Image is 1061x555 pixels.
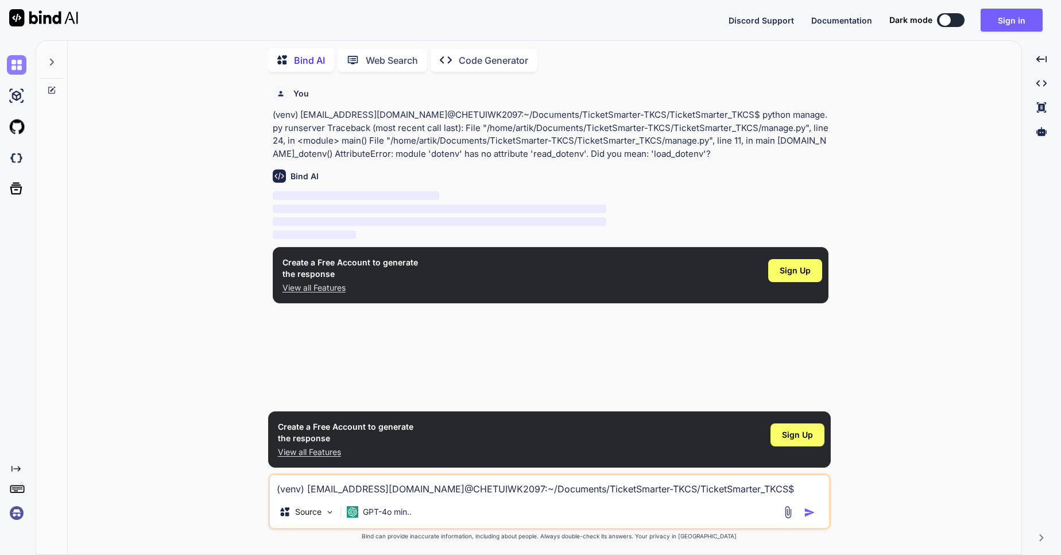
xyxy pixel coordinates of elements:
[811,16,872,25] span: Documentation
[804,507,815,518] img: icon
[9,9,78,26] img: Bind AI
[780,265,811,276] span: Sign Up
[729,16,794,25] span: Discord Support
[282,282,418,294] p: View all Features
[294,53,325,67] p: Bind AI
[981,9,1043,32] button: Sign in
[811,14,872,26] button: Documentation
[363,506,412,518] p: GPT-4o min..
[366,53,418,67] p: Web Search
[278,421,413,444] h1: Create a Free Account to generate the response
[7,503,26,523] img: signin
[273,205,606,213] span: ‌
[347,506,358,518] img: GPT-4o mini
[295,506,322,518] p: Source
[459,53,528,67] p: Code Generator
[889,14,932,26] span: Dark mode
[781,506,795,519] img: attachment
[782,429,813,441] span: Sign Up
[325,507,335,517] img: Pick Models
[7,55,26,75] img: chat
[273,217,606,226] span: ‌
[7,86,26,106] img: ai-studio
[273,109,828,160] p: (venv) [EMAIL_ADDRESS][DOMAIN_NAME]@CHETUIWK2097:~/Documents/TicketSmarter-TKCS/TicketSmarter_TKC...
[7,148,26,168] img: darkCloudIdeIcon
[293,88,309,99] h6: You
[282,257,418,280] h1: Create a Free Account to generate the response
[278,446,413,458] p: View all Features
[273,230,356,239] span: ‌
[291,171,319,182] h6: Bind AI
[273,191,439,200] span: ‌
[7,117,26,137] img: githubLight
[729,14,794,26] button: Discord Support
[268,532,831,541] p: Bind can provide inaccurate information, including about people. Always double-check its answers....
